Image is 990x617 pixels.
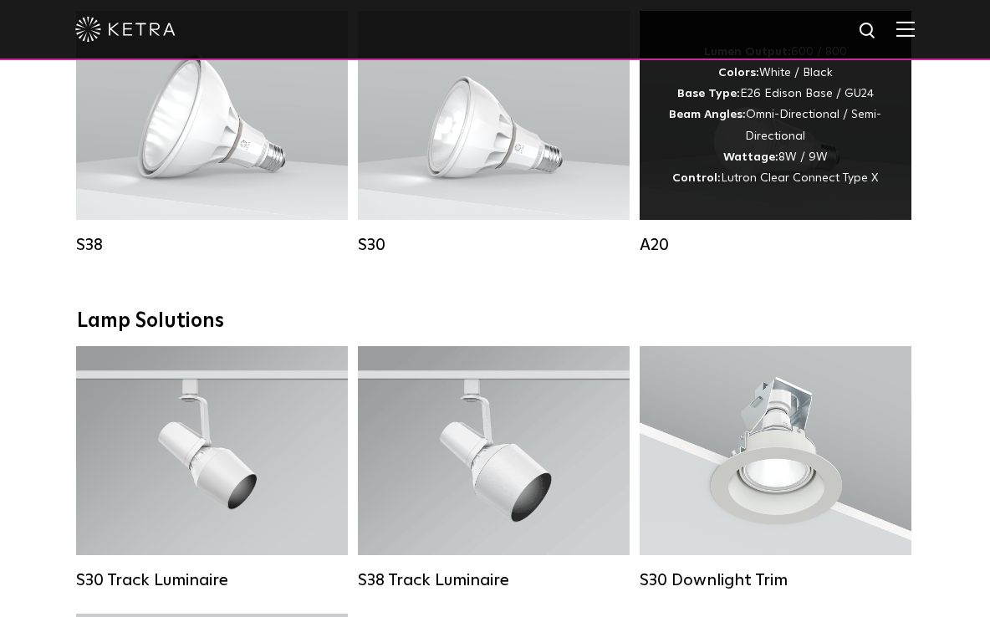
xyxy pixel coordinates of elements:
[358,570,630,590] div: S38 Track Luminaire
[75,17,176,42] img: ketra-logo-2019-white
[640,235,911,255] div: A20
[77,309,913,334] div: Lamp Solutions
[358,346,630,589] a: S38 Track Luminaire Lumen Output:1100Colors:White / BlackBeam Angles:10° / 25° / 40° / 60°Wattage...
[358,11,630,253] a: S30 Lumen Output:1100Colors:White / BlackBase Type:E26 Edison Base / GU24Beam Angles:15° / 25° / ...
[640,11,911,253] a: A20 Lumen Output:600 / 800Colors:White / BlackBase Type:E26 Edison Base / GU24Beam Angles:Omni-Di...
[677,88,740,99] strong: Base Type:
[640,346,911,589] a: S30 Downlight Trim S30 Downlight Trim
[858,21,879,42] img: search icon
[358,235,630,255] div: S30
[718,67,759,79] strong: Colors:
[721,172,878,184] span: Lutron Clear Connect Type X
[896,21,915,37] img: Hamburger%20Nav.svg
[723,151,778,163] strong: Wattage:
[640,570,911,590] div: S30 Downlight Trim
[76,346,348,589] a: S30 Track Luminaire Lumen Output:1100Colors:White / BlackBeam Angles:15° / 25° / 40° / 60° / 90°W...
[665,42,886,189] div: 600 / 800 White / Black E26 Edison Base / GU24 Omni-Directional / Semi-Directional 8W / 9W
[76,570,348,590] div: S30 Track Luminaire
[76,11,348,253] a: S38 Lumen Output:1100Colors:White / BlackBase Type:E26 Edison Base / GU24Beam Angles:10° / 25° / ...
[672,172,721,184] strong: Control:
[669,109,746,120] strong: Beam Angles:
[76,235,348,255] div: S38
